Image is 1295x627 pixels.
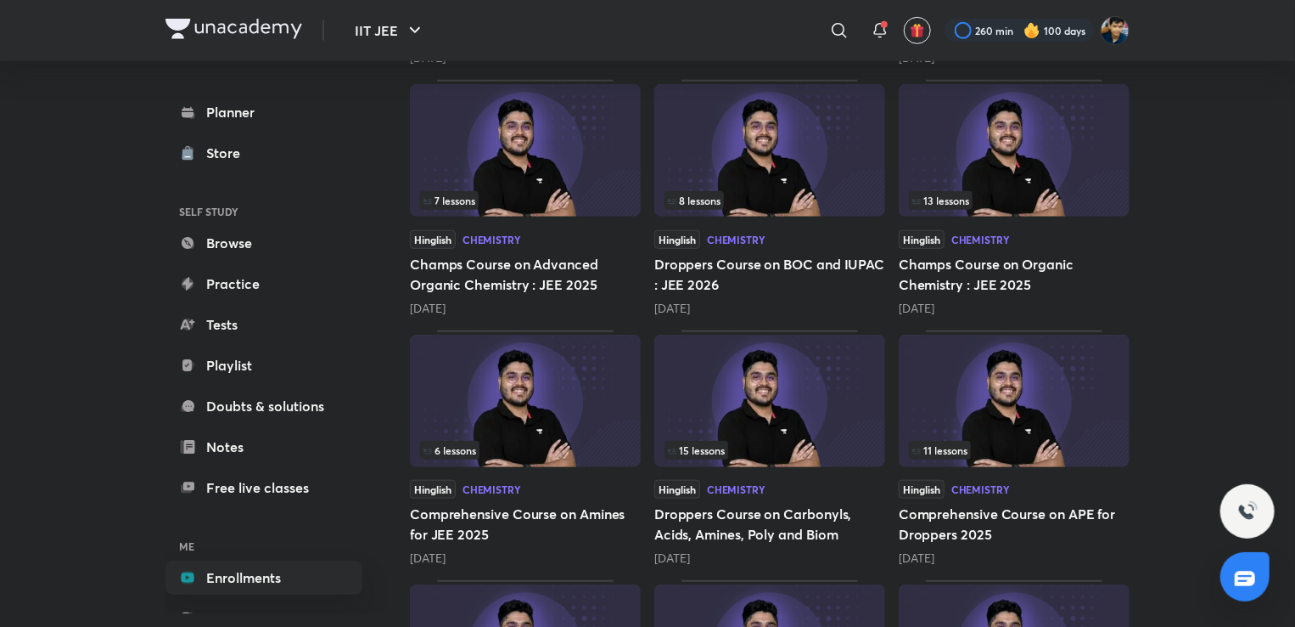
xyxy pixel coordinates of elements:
[410,335,641,467] img: Thumbnail
[664,441,875,460] div: infocontainer
[1237,501,1258,522] img: ttu
[410,330,641,567] div: Comprehensive Course on Amines for JEE 2025
[462,234,521,245] div: Chemistry
[165,267,362,301] a: Practice
[165,532,362,561] h6: ME
[654,80,885,316] div: Droppers Course on BOC and IUPAC : JEE 2026
[707,484,765,494] div: Chemistry
[165,19,302,39] img: Company Logo
[668,445,725,455] span: 15 lessons
[904,17,931,44] button: avatar
[165,197,362,226] h6: SELF STUDY
[899,84,1130,217] img: Thumbnail
[410,80,641,316] div: Champs Course on Advanced Organic Chemistry : JEE 2025
[912,445,967,455] span: 11 lessons
[654,254,885,295] h5: Droppers Course on BOC and IUPAC : JEE 2026
[423,195,475,206] span: 7 lessons
[912,195,969,206] span: 13 lessons
[165,226,362,260] a: Browse
[165,471,362,505] a: Free live classes
[420,441,631,460] div: infosection
[899,335,1130,467] img: Thumbnail
[654,504,885,545] h5: Droppers Course on Carbonyls, Acids, Amines, Poly and Biom
[951,484,1010,494] div: Chemistry
[165,19,302,43] a: Company Logo
[410,230,456,249] span: Hinglish
[410,550,641,567] div: 6 months ago
[909,191,1119,210] div: left
[899,550,1130,567] div: 9 months ago
[165,308,362,342] a: Tests
[410,480,456,499] span: Hinglish
[909,191,1119,210] div: infosection
[654,480,700,499] span: Hinglish
[664,191,875,210] div: infocontainer
[899,80,1130,316] div: Champs Course on Organic Chemistry : JEE 2025
[420,191,631,210] div: infocontainer
[899,254,1130,295] h5: Champs Course on Organic Chemistry : JEE 2025
[707,234,765,245] div: Chemistry
[420,191,631,210] div: left
[899,330,1130,567] div: Comprehensive Course on APE for Droppers 2025
[909,441,1119,460] div: infocontainer
[664,441,875,460] div: left
[654,550,885,567] div: 8 months ago
[910,23,925,38] img: avatar
[664,191,875,210] div: infosection
[165,561,362,595] a: Enrollments
[1023,22,1040,39] img: streak
[909,441,1119,460] div: left
[654,300,885,317] div: 3 months ago
[654,230,700,249] span: Hinglish
[668,195,720,206] span: 8 lessons
[410,84,641,217] img: Thumbnail
[420,191,631,210] div: infosection
[165,389,362,423] a: Doubts & solutions
[165,136,362,170] a: Store
[206,143,250,163] div: Store
[410,254,641,295] h5: Champs Course on Advanced Organic Chemistry : JEE 2025
[664,441,875,460] div: infosection
[951,234,1010,245] div: Chemistry
[410,504,641,545] h5: Comprehensive Course on Amines for JEE 2025
[909,191,1119,210] div: infocontainer
[165,348,362,382] a: Playlist
[909,441,1119,460] div: infosection
[165,430,362,464] a: Notes
[899,300,1130,317] div: 4 months ago
[423,445,476,455] span: 6 lessons
[410,300,641,317] div: 3 months ago
[1101,16,1130,45] img: SHREYANSH GUPTA
[654,335,885,467] img: Thumbnail
[654,84,885,217] img: Thumbnail
[664,191,875,210] div: left
[420,441,631,460] div: left
[345,14,435,48] button: IIT JEE
[420,441,631,460] div: infocontainer
[165,95,362,129] a: Planner
[899,480,945,499] span: Hinglish
[654,330,885,567] div: Droppers Course on Carbonyls, Acids, Amines, Poly and Biom
[899,230,945,249] span: Hinglish
[899,504,1130,545] h5: Comprehensive Course on APE for Droppers 2025
[462,484,521,494] div: Chemistry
